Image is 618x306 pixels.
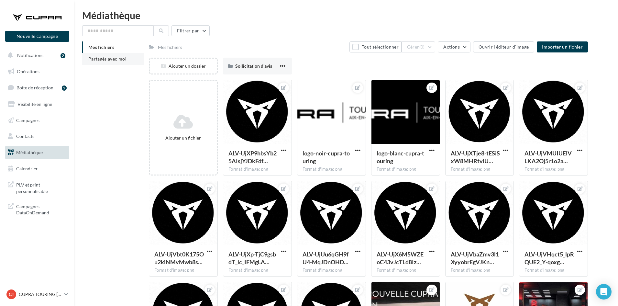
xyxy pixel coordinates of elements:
[443,44,459,50] span: Actions
[17,69,39,74] span: Opérations
[4,81,71,95] a: Boîte de réception2
[419,44,425,50] span: (0)
[228,166,286,172] div: Format d'image: png
[4,97,71,111] a: Visibilité en ligne
[4,130,71,143] a: Contacts
[4,114,71,127] a: Campagnes
[377,166,435,172] div: Format d'image: png
[16,150,43,155] span: Médiathèque
[542,44,583,50] span: Importer un fichier
[4,162,71,176] a: Calendrier
[17,101,52,107] span: Visibilité en ligne
[377,267,435,273] div: Format d'image: png
[16,117,39,123] span: Campagnes
[62,85,67,91] div: 2
[17,52,43,58] span: Notifications
[303,267,360,273] div: Format d'image: png
[154,267,212,273] div: Format d'image: png
[438,41,470,52] button: Actions
[228,251,276,266] span: ALV-UjXp-TjC9gsbdT_lc_IFMgLAivbZgghtvlk1hpMX0fRsbrFSqtm0
[5,288,69,300] a: CT CUPRA TOURING [GEOGRAPHIC_DATA]
[451,150,500,164] span: ALV-UjXTje8-tESiSxW8MHRtviUQrc0cl3dyPjsI-84yhkUBRcy3taW0
[4,199,71,219] a: Campagnes DataOnDemand
[451,267,509,273] div: Format d'image: png
[4,146,71,159] a: Médiathèque
[171,25,210,36] button: Filtrer par
[4,49,68,62] button: Notifications 2
[4,178,71,197] a: PLV et print personnalisable
[524,166,582,172] div: Format d'image: png
[154,251,204,266] span: ALV-UjVbt0K175Ou2kiNMvMwb8sDBEcF0bryGu78C08Uy0lnue4Q5Q--
[377,251,424,266] span: ALV-UjX6M5WZEoC43vJcTLd8IzDugdwSijN2A7RBvuC7TphWYNrgrPQw
[596,284,612,300] div: Open Intercom Messenger
[5,31,69,42] button: Nouvelle campagne
[61,53,65,58] div: 2
[4,65,71,78] a: Opérations
[152,135,214,141] div: Ajouter un fichier
[235,63,272,69] span: Sollicitation d'avis
[537,41,588,52] button: Importer un fichier
[16,202,67,216] span: Campagnes DataOnDemand
[303,251,348,266] span: ALV-UjUu6qGH9fU4-MqJDnOHDuVFLQLSAASlkAfbyqJZNq4V6W8Cq23-
[524,267,582,273] div: Format d'image: png
[303,150,350,164] span: logo-noir-cupra-touring
[228,267,286,273] div: Format d'image: png
[19,291,62,298] p: CUPRA TOURING [GEOGRAPHIC_DATA]
[228,150,277,164] span: ALV-UjXP9hbsYb25AIsjYJDkFdfKiuRu73v_VKEyBSEqYVpj5mlmJHSc
[9,291,14,298] span: CT
[16,133,34,139] span: Contacts
[16,180,67,194] span: PLV et print personnalisable
[150,63,217,69] div: Ajouter un dossier
[82,10,610,20] div: Médiathèque
[303,166,360,172] div: Format d'image: png
[17,85,53,90] span: Boîte de réception
[524,150,572,164] span: ALV-UjVMUIUElVLKA2Oj5r1o2amvX3b0vcnk9U2A-KvtzB9i_vVw1CkS
[524,251,574,266] span: ALV-UjVHqct5_lpRQUE2_Y-qoxg-Y3skzfWRUG7-MmEFoUdjdpfT8aRj
[377,150,424,164] span: logo-blanc-cupra-touring
[88,56,127,62] span: Partagés avec moi
[451,166,509,172] div: Format d'image: png
[349,41,401,52] button: Tout sélectionner
[451,251,499,266] span: ALV-UjVbaZmv3l1XyyobrEgVJKnKTu7VW2NfIh0NvJKVq0HVWkGET5uf
[88,44,114,50] span: Mes fichiers
[402,41,436,52] button: Gérer(0)
[16,166,38,171] span: Calendrier
[158,44,182,51] div: Mes fichiers
[473,41,534,52] button: Ouvrir l'éditeur d'image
